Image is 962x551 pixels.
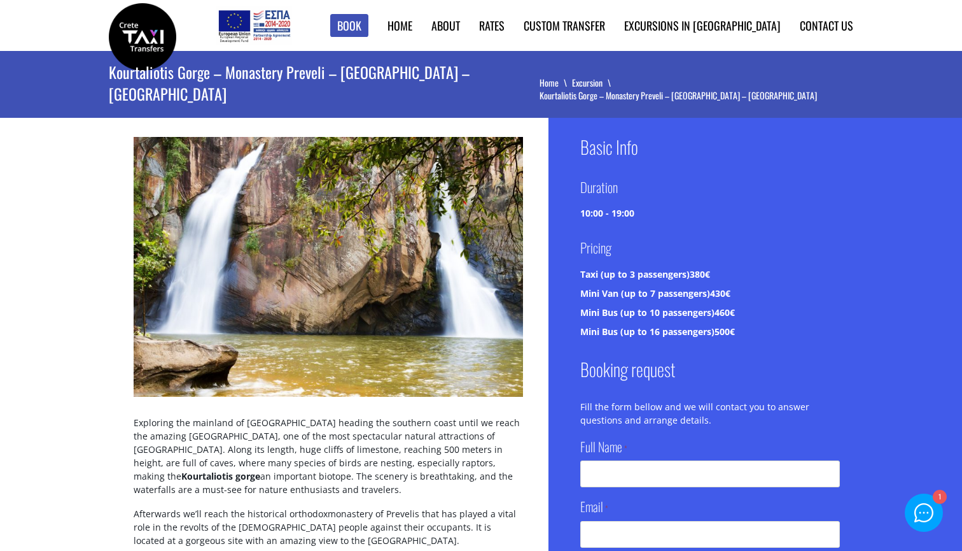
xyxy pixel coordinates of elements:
[540,76,572,89] a: Home
[580,204,840,223] div: 10:00 - 19:00
[181,470,260,482] b: Kourtaliotis gorge
[580,284,840,303] div: Mini Van (up to 7 passengers)
[580,178,840,204] h3: Duration
[540,89,817,102] li: Kourtaliotis Gorge – Monastery Preveli – [GEOGRAPHIC_DATA] – [GEOGRAPHIC_DATA]
[109,29,176,42] a: Crete Taxi Transfers | Kourtaliotis Gorge - Monastery Preveli – Kalypso – Myrthios village | Cret...
[134,416,523,507] p: Exploring the mainland of [GEOGRAPHIC_DATA] heading the southern coast until we reach the amazing...
[580,497,608,515] label: Email
[580,357,840,400] h2: Booking request
[524,17,605,34] a: Custom Transfer
[580,238,840,265] h3: Pricing
[690,268,710,280] span: 380€
[216,6,292,45] img: e-bannersEUERDF180X90.jpg
[580,322,840,341] div: Mini Bus (up to 16 passengers)
[572,76,616,89] a: Excursion
[580,400,840,438] p: Fill the form bellow and we will contact you to answer questions and arrange details.
[580,265,840,284] div: Taxi (up to 3 passengers)
[710,287,730,299] span: 430€
[715,326,735,338] span: 500€
[580,134,840,178] h2: Basic Info
[330,14,368,38] a: Book
[933,490,947,504] div: 1
[109,3,176,71] img: Crete Taxi Transfers | Kourtaliotis Gorge - Monastery Preveli – Kalypso – Myrthios village | Cret...
[800,17,853,34] a: Contact us
[479,17,505,34] a: Rates
[580,303,840,322] div: Mini Bus (up to 10 passengers)
[431,17,460,34] a: About
[715,306,735,318] span: 460€
[387,17,412,34] a: Home
[109,51,540,115] h1: Kourtaliotis Gorge – Monastery Preveli – [GEOGRAPHIC_DATA] – [GEOGRAPHIC_DATA]
[580,438,627,455] label: Full Name
[134,137,523,397] img: Kourtaliotis Gorge – Monastery Preveli – Kalypso – Myrthios village
[624,17,781,34] a: Excursions in [GEOGRAPHIC_DATA]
